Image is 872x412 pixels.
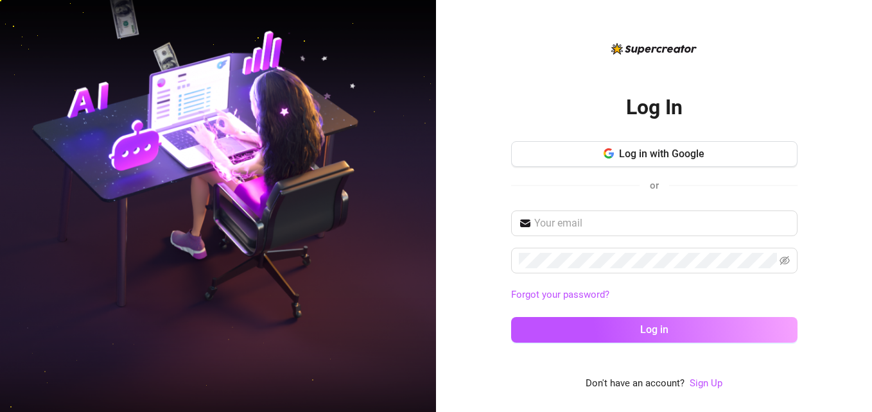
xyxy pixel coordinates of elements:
span: or [650,180,659,191]
button: Log in [511,317,798,343]
h2: Log In [626,94,683,121]
span: Don't have an account? [586,376,685,391]
span: eye-invisible [780,255,790,266]
a: Sign Up [690,377,722,389]
a: Forgot your password? [511,288,798,303]
span: Log in with Google [619,148,704,160]
a: Sign Up [690,376,722,391]
a: Forgot your password? [511,289,609,300]
span: Log in [640,323,668,336]
button: Log in with Google [511,141,798,167]
img: logo-BBDzfeDw.svg [611,43,697,55]
input: Your email [534,216,790,231]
